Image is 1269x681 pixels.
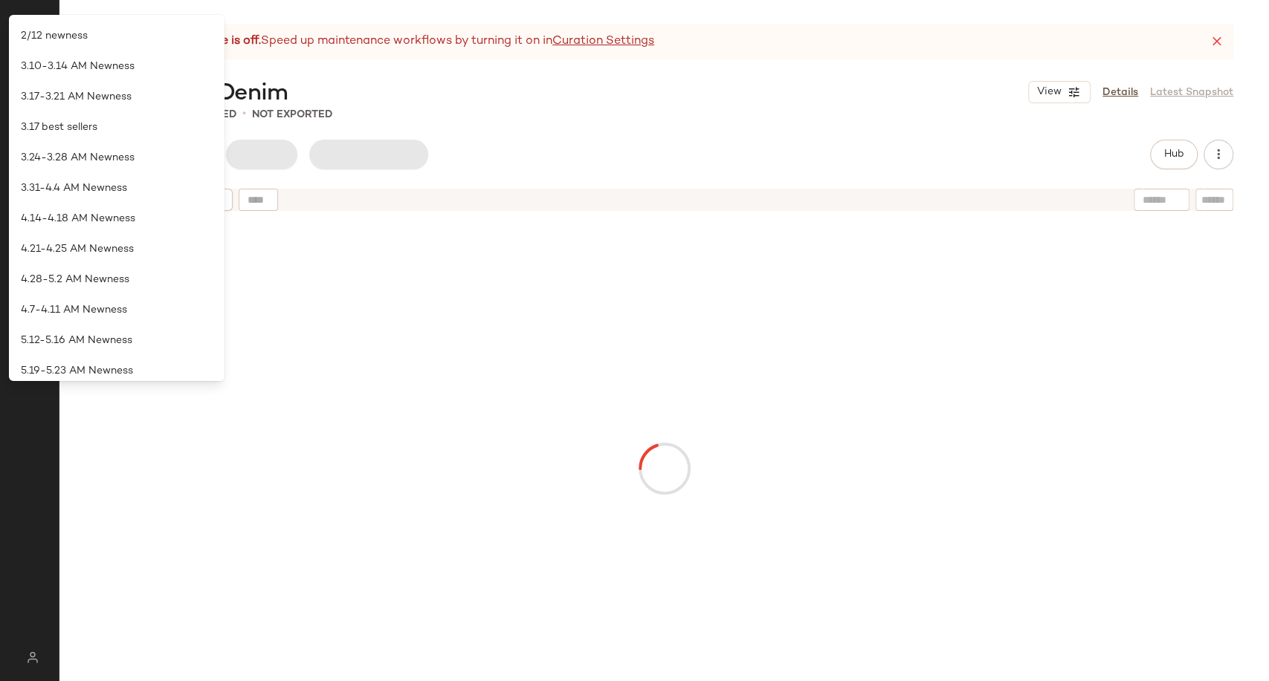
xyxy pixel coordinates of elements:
[21,89,132,105] span: 3.17-3.21 AM Newness
[21,363,133,379] span: 5.19-5.23 AM Newness
[242,105,246,123] span: •
[1102,85,1138,100] a: Details
[1036,86,1062,98] span: View
[18,651,47,663] img: svg%3e
[21,150,135,166] span: 3.24-3.28 AM Newness
[21,333,132,348] span: 5.12-5.16 AM Newness
[252,107,332,123] p: Not Exported
[21,211,135,227] span: 4.14-4.18 AM Newness
[21,302,127,318] span: 4.7-4.11 AM Newness
[1150,140,1198,169] button: Hub
[21,120,97,135] span: 3.17 best sellers
[21,59,135,74] span: 3.10-3.14 AM Newness
[1028,81,1091,103] button: View
[21,272,129,287] span: 4.28-5.2 AM Newness
[21,28,88,44] span: 2/12 newness
[104,33,654,50] div: Speed up maintenance workflows by turning it on in
[21,241,134,257] span: 4.21-4.25 AM Newness
[21,180,127,196] span: 3.31-4.4 AM Newness
[552,33,654,50] a: Curation Settings
[1163,149,1184,160] span: Hub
